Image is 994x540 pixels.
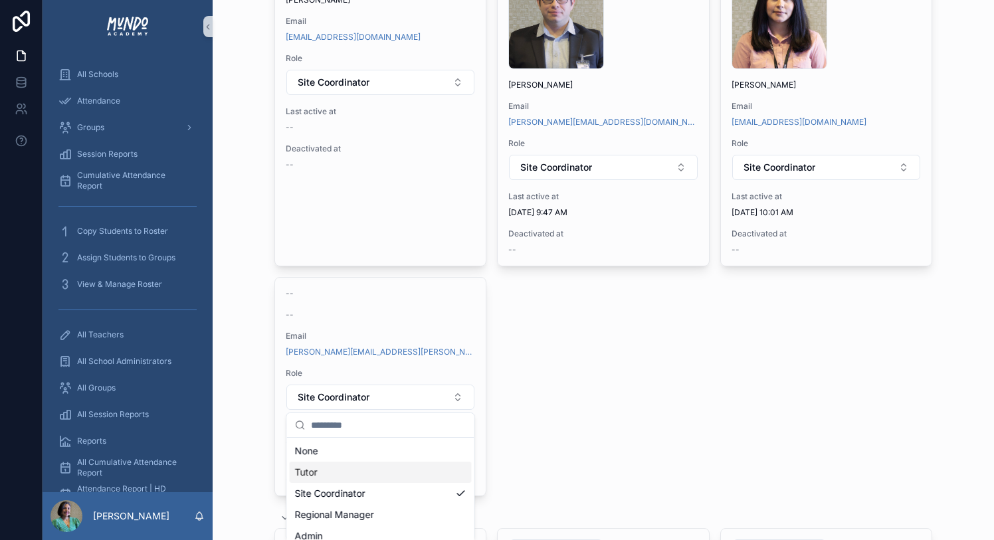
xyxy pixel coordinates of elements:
[298,76,369,89] span: Site Coordinator
[732,155,921,180] button: Select Button
[50,482,205,506] a: Attendance Report | HD Program
[50,246,205,270] a: Assign Students to Groups
[77,252,175,263] span: Assign Students to Groups
[286,159,294,170] span: --
[77,436,106,446] span: Reports
[77,96,120,106] span: Attendance
[744,161,815,174] span: Site Coordinator
[509,155,698,180] button: Select Button
[77,356,171,367] span: All School Administrators
[298,391,369,404] span: Site Coordinator
[508,117,698,128] a: [PERSON_NAME][EMAIL_ADDRESS][DOMAIN_NAME]
[77,69,118,80] span: All Schools
[50,349,205,373] a: All School Administrators
[286,143,476,154] span: Deactivated at
[93,509,169,523] p: [PERSON_NAME]
[732,207,922,218] span: [DATE] 10:01 AM
[286,437,294,448] span: --
[77,279,162,290] span: View & Manage Roster
[286,368,476,379] span: Role
[50,403,205,426] a: All Session Reports
[732,191,922,202] span: Last active at
[732,138,922,149] span: Role
[50,456,205,480] a: All Cumulative Attendance Report
[290,440,472,462] div: None
[295,487,365,500] span: Site Coordinator
[50,376,205,400] a: All Groups
[106,16,149,37] img: App logo
[286,310,294,320] span: --
[77,457,191,478] span: All Cumulative Attendance Report
[508,207,698,218] span: [DATE] 9:47 AM
[43,53,213,492] div: scrollable content
[50,429,205,453] a: Reports
[77,409,149,420] span: All Session Reports
[50,323,205,347] a: All Teachers
[520,161,592,174] span: Site Coordinator
[77,329,124,340] span: All Teachers
[732,228,922,239] span: Deactivated at
[77,383,116,393] span: All Groups
[50,142,205,166] a: Session Reports
[77,484,191,505] span: Attendance Report | HD Program
[286,385,475,410] button: Select Button
[77,170,191,191] span: Cumulative Attendance Report
[77,226,168,236] span: Copy Students to Roster
[50,89,205,113] a: Attendance
[732,117,866,128] a: [EMAIL_ADDRESS][DOMAIN_NAME]
[508,191,698,202] span: Last active at
[286,70,475,95] button: Select Button
[286,53,476,64] span: Role
[77,149,138,159] span: Session Reports
[732,80,796,90] span: [PERSON_NAME]
[286,474,294,485] span: --
[286,32,421,43] a: [EMAIL_ADDRESS][DOMAIN_NAME]
[286,16,476,27] span: Email
[286,288,294,299] span: --
[295,466,318,479] span: Tutor
[508,244,516,255] span: --
[50,62,205,86] a: All Schools
[286,347,476,357] a: [PERSON_NAME][EMAIL_ADDRESS][PERSON_NAME][DOMAIN_NAME]
[50,219,205,243] a: Copy Students to Roster
[732,101,922,112] span: Email
[295,508,374,521] span: Regional Manager
[508,101,698,112] span: Email
[286,122,294,133] span: --
[77,122,104,133] span: Groups
[286,331,476,341] span: Email
[508,138,698,149] span: Role
[50,116,205,139] a: Groups
[50,272,205,296] a: View & Manage Roster
[286,106,476,117] span: Last active at
[732,244,740,255] span: --
[50,169,205,193] a: Cumulative Attendance Report
[508,228,698,239] span: Deactivated at
[286,421,476,432] span: Last active at
[508,80,573,90] span: [PERSON_NAME]
[286,458,476,469] span: Deactivated at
